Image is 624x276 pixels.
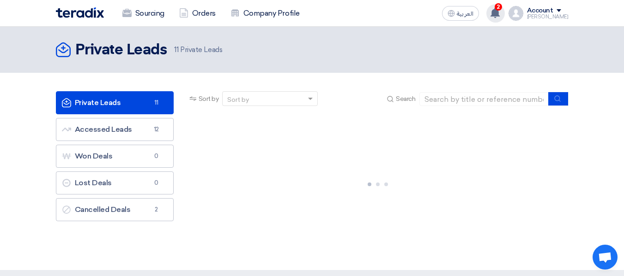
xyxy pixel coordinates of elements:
span: Search [396,94,415,104]
a: Orders [172,3,223,23]
button: العربية [442,6,479,21]
div: Account [527,7,553,15]
span: 12 [151,125,162,134]
span: 0 [151,178,162,188]
a: Cancelled Deals2 [56,198,174,221]
div: [PERSON_NAME] [527,14,569,19]
span: 2 [151,205,162,214]
img: profile_test.png [509,6,523,21]
img: Teradix logo [56,7,104,18]
a: Company Profile [223,3,307,23]
div: Sort by [227,95,249,105]
a: Open chat [593,245,618,270]
h2: Private Leads [75,41,167,59]
a: Private Leads11 [56,91,174,114]
span: 11 [151,98,162,107]
a: Won Deals0 [56,145,174,168]
span: 2 [495,3,502,11]
a: Sourcing [115,3,172,23]
span: Private Leads [174,45,222,55]
span: Sort by [199,94,219,104]
input: Search by title or reference number [419,92,549,106]
span: 0 [151,152,162,161]
span: العربية [457,11,473,17]
span: 11 [174,46,178,54]
a: Accessed Leads12 [56,118,174,141]
a: Lost Deals0 [56,171,174,194]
